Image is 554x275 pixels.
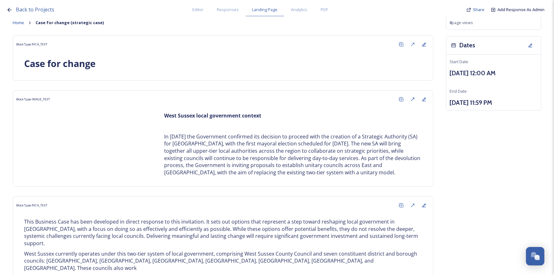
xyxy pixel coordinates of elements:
h3: [DATE] 12:00 AM [450,69,538,78]
p: This Business Case has been developed in direct response to this invitation. It sets out options ... [24,218,422,247]
strong: Case for change [24,57,96,70]
span: page views [450,20,473,25]
span: Block Type: RICH_TEXT [16,203,47,208]
button: Open Chat [526,247,544,265]
p: West Sussex currently operates under this two-tier system of local government, comprising West Su... [24,250,422,272]
span: Editor [193,7,204,13]
span: Back to Projects [16,6,54,13]
span: Block Type: IMAGE_TEXT [16,97,50,102]
span: Add Response As Admin [497,7,544,12]
span: Landing Page [252,7,278,13]
p: In [DATE] the Government confirmed its decision to proceed with the creation of a Strategic Autho... [164,133,422,176]
a: Add Response As Admin [497,7,544,13]
h3: [DATE] 11:59 PM [450,98,538,107]
h3: Dates [459,41,475,50]
span: Start Date [450,59,468,64]
strong: West Sussex local government context [164,112,261,119]
span: Responses [217,7,239,13]
span: Block Type: RICH_TEXT [16,42,47,47]
span: End Date [450,88,467,94]
a: Back to Projects [16,6,54,14]
strong: Case for change (strategic case) [36,20,104,25]
span: Analytics [291,7,308,13]
span: Home [13,20,24,25]
span: Share [473,7,484,12]
span: PDF [321,7,328,13]
strong: 0 [450,20,452,25]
